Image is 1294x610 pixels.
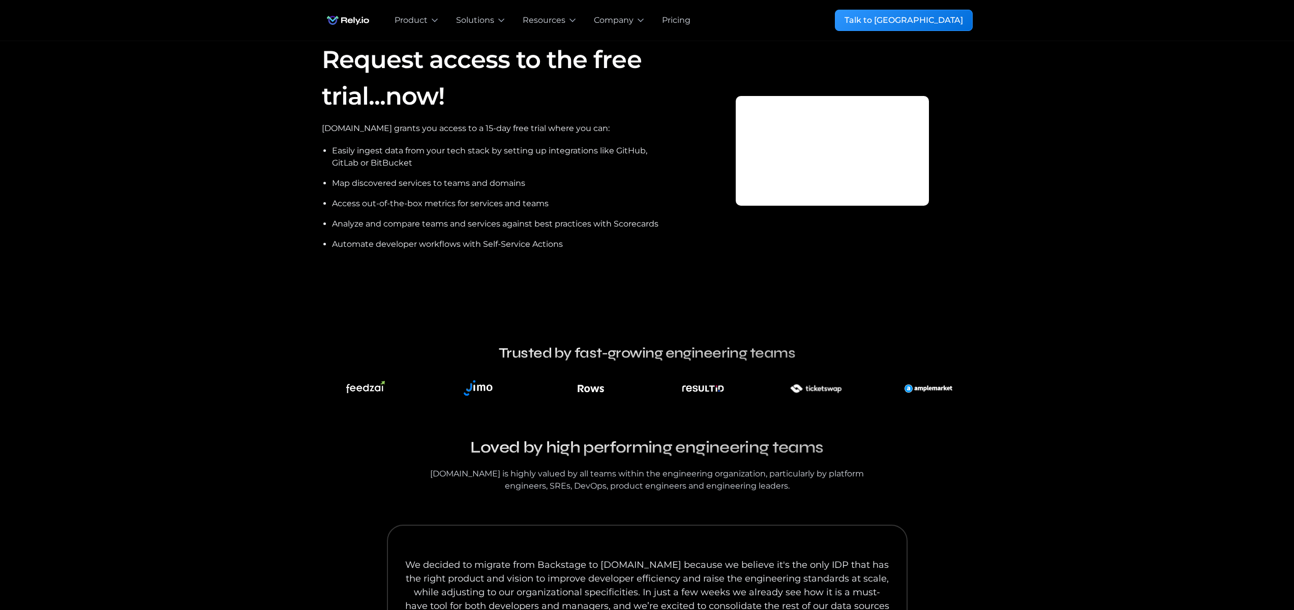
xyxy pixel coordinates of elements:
li: Map discovered services to teams and domains [332,177,672,189]
li: Analyze and compare teams and services against best practices with Scorecards [332,218,672,230]
div: Talk to [GEOGRAPHIC_DATA] [845,14,963,26]
li: Easily ingest data from your tech stack by setting up integrations like GitHub, GitLab or BitBucket [332,145,672,169]
div: Company [594,14,634,26]
img: An illustration of an explorer using binoculars [681,374,725,403]
img: Rely.io logo [322,10,374,30]
div: Solutions [456,14,494,26]
div: [DOMAIN_NAME] grants you access to a 15-day free trial where you can: [322,122,672,135]
li: Access out-of-the-box metrics for services and teams [332,198,672,210]
li: Automate developer workflows with Self-Service Actions [332,238,672,250]
img: An illustration of an explorer using binoculars [777,374,854,403]
img: An illustration of an explorer using binoculars [459,374,498,403]
h3: Loved by high performing engineering teams [424,435,871,460]
img: An illustration of an explorer using binoculars [577,374,605,403]
div: [DOMAIN_NAME] is highly valued by all teams within the engineering organization, particularly by ... [424,468,871,492]
img: An illustration of an explorer using binoculars [905,374,952,403]
a: Talk to [GEOGRAPHIC_DATA] [835,10,973,31]
div: Resources [523,14,565,26]
a: Pricing [662,14,690,26]
img: An illustration of an explorer using binoculars [346,381,385,396]
a: home [322,10,374,30]
h1: Request access to the free trial...now! [322,41,672,114]
iframe: Web Forms [756,116,909,192]
div: Product [395,14,428,26]
h4: Trusted by fast-growing engineering teams [424,344,871,362]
